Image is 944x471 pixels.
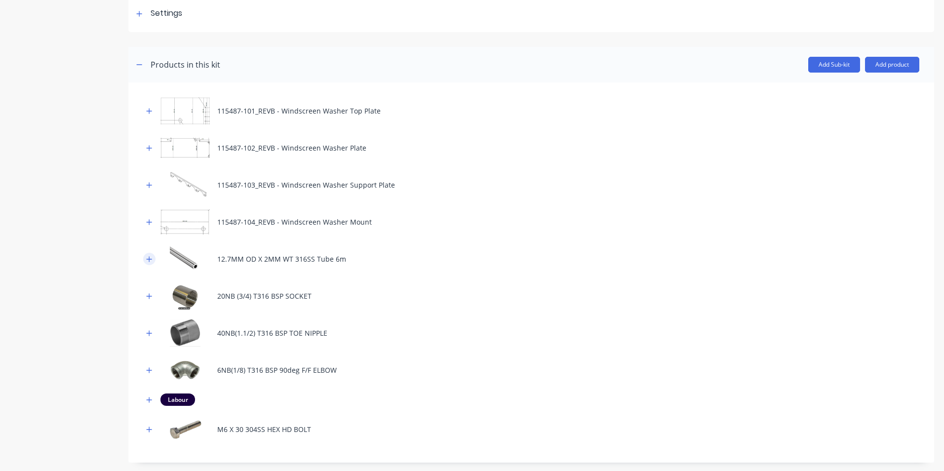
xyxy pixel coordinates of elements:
[217,424,311,434] div: M6 X 30 304SS HEX HD BOLT
[160,393,195,405] div: Labour
[865,57,919,73] button: Add product
[160,319,210,347] img: 40NB(1.1/2) T316 BSP TOE NIPPLE
[151,59,220,71] div: Products in this kit
[160,171,210,198] img: 115487-103_REVB - Windscreen Washer Support Plate
[160,416,210,443] img: M6 X 30 304SS HEX HD BOLT
[160,97,210,124] img: 115487-101_REVB - Windscreen Washer Top Plate
[160,356,210,384] img: 6NB(1/8) T316 BSP 90deg F/F ELBOW
[217,106,381,116] div: 115487-101_REVB - Windscreen Washer Top Plate
[160,208,210,235] img: 115487-104_REVB - Windscreen Washer Mount
[217,291,312,301] div: 20NB (3/4) T316 BSP SOCKET
[217,365,337,375] div: 6NB(1/8) T316 BSP 90deg F/F ELBOW
[217,328,327,338] div: 40NB(1.1/2) T316 BSP TOE NIPPLE
[217,143,366,153] div: 115487-102_REVB - Windscreen Washer Plate
[217,180,395,190] div: 115487-103_REVB - Windscreen Washer Support Plate
[151,7,182,20] div: Settings
[160,245,210,273] img: 12.7MM OD X 2MM WT 316SS Tube 6m
[160,282,210,310] img: 20NB (3/4) T316 BSP SOCKET
[217,217,372,227] div: 115487-104_REVB - Windscreen Washer Mount
[808,57,860,73] button: Add Sub-kit
[160,134,210,161] img: 115487-102_REVB - Windscreen Washer Plate
[217,254,346,264] div: 12.7MM OD X 2MM WT 316SS Tube 6m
